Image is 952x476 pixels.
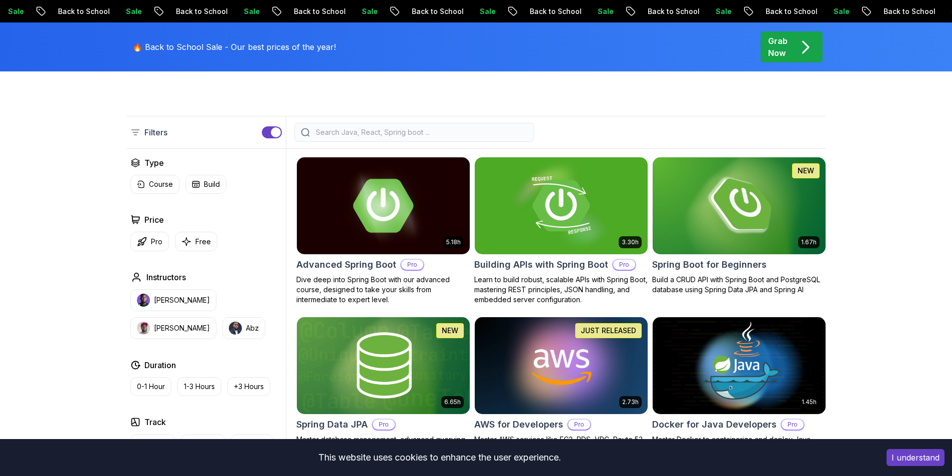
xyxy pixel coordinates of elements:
p: 2.73h [622,398,639,406]
h2: Advanced Spring Boot [296,258,396,272]
button: 1-3 Hours [177,377,221,396]
p: NEW [798,166,814,176]
p: [PERSON_NAME] [154,295,210,305]
button: instructor imgAbz [222,317,265,339]
p: Back to School [515,6,583,16]
p: 5.18h [446,238,461,246]
button: Dev Ops [231,434,273,453]
p: Pro [373,420,395,430]
p: Back to School [279,6,347,16]
button: Front End [130,434,175,453]
button: Back End [181,434,225,453]
p: NEW [442,326,458,336]
button: 0-1 Hour [130,377,171,396]
img: instructor img [137,322,150,335]
p: Back to School [43,6,111,16]
p: Sale [229,6,261,16]
p: Dev Ops [237,439,266,449]
p: [PERSON_NAME] [154,323,210,333]
a: Advanced Spring Boot card5.18hAdvanced Spring BootProDive deep into Spring Boot with our advanced... [296,157,470,305]
p: Back to School [161,6,229,16]
p: Sale [465,6,497,16]
img: Docker for Java Developers card [653,317,826,414]
p: Back to School [869,6,937,16]
input: Search Java, React, Spring boot ... [314,127,528,137]
a: Docker for Java Developers card1.45hDocker for Java DevelopersProMaster Docker to containerize an... [652,317,826,475]
h2: Spring Boot for Beginners [652,258,767,272]
p: Sale [701,6,733,16]
img: instructor img [137,294,150,307]
h2: AWS for Developers [474,418,563,432]
p: Build a CRUD API with Spring Boot and PostgreSQL database using Spring Data JPA and Spring AI [652,275,826,295]
h2: Docker for Java Developers [652,418,777,432]
button: instructor img[PERSON_NAME] [130,317,216,339]
h2: Track [144,416,166,428]
button: instructor img[PERSON_NAME] [130,289,216,311]
p: Pro [401,260,423,270]
p: Pro [151,237,162,247]
button: Course [130,175,179,194]
img: Building APIs with Spring Boot card [475,157,648,254]
p: Master Docker to containerize and deploy Java applications efficiently. From basics to advanced J... [652,435,826,475]
p: Pro [782,420,804,430]
p: Pro [613,260,635,270]
img: Spring Data JPA card [297,317,470,414]
p: 0-1 Hour [137,382,165,392]
p: JUST RELEASED [581,326,636,336]
img: instructor img [229,322,242,335]
p: +3 Hours [234,382,264,392]
p: 6.65h [444,398,461,406]
button: +3 Hours [227,377,270,396]
p: Dive deep into Spring Boot with our advanced course, designed to take your skills from intermedia... [296,275,470,305]
img: Spring Boot for Beginners card [653,157,826,254]
p: 3.30h [622,238,639,246]
div: This website uses cookies to enhance the user experience. [7,447,872,469]
p: Back to School [751,6,819,16]
h2: Instructors [146,271,186,283]
h2: Building APIs with Spring Boot [474,258,608,272]
p: 1-3 Hours [184,382,215,392]
h2: Price [144,214,164,226]
h2: Duration [144,359,176,371]
p: Back End [187,439,218,449]
p: Front End [137,439,168,449]
button: Pro [130,232,169,251]
p: 🔥 Back to School Sale - Our best prices of the year! [132,41,336,53]
p: Master database management, advanced querying, and expert data handling with ease [296,435,470,455]
p: Sale [111,6,143,16]
p: Free [195,237,211,247]
a: Building APIs with Spring Boot card3.30hBuilding APIs with Spring BootProLearn to build robust, s... [474,157,648,305]
p: Sale [347,6,379,16]
p: Grab Now [768,35,788,59]
img: Advanced Spring Boot card [292,155,474,256]
button: Build [185,175,226,194]
p: Back to School [397,6,465,16]
button: Free [175,232,217,251]
button: Accept cookies [887,449,945,466]
p: Abz [246,323,259,333]
p: Learn to build robust, scalable APIs with Spring Boot, mastering REST principles, JSON handling, ... [474,275,648,305]
p: Course [149,179,173,189]
a: AWS for Developers card2.73hJUST RELEASEDAWS for DevelopersProMaster AWS services like EC2, RDS, ... [474,317,648,465]
p: 1.67h [801,238,817,246]
img: AWS for Developers card [475,317,648,414]
h2: Type [144,157,164,169]
p: Sale [819,6,851,16]
p: Pro [568,420,590,430]
p: Sale [583,6,615,16]
a: Spring Boot for Beginners card1.67hNEWSpring Boot for BeginnersBuild a CRUD API with Spring Boot ... [652,157,826,295]
p: Master AWS services like EC2, RDS, VPC, Route 53, and Docker to deploy and manage scalable cloud ... [474,435,648,465]
p: Build [204,179,220,189]
p: 1.45h [802,398,817,406]
a: Spring Data JPA card6.65hNEWSpring Data JPAProMaster database management, advanced querying, and ... [296,317,470,455]
h2: Spring Data JPA [296,418,368,432]
p: Filters [144,126,167,138]
p: Back to School [633,6,701,16]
